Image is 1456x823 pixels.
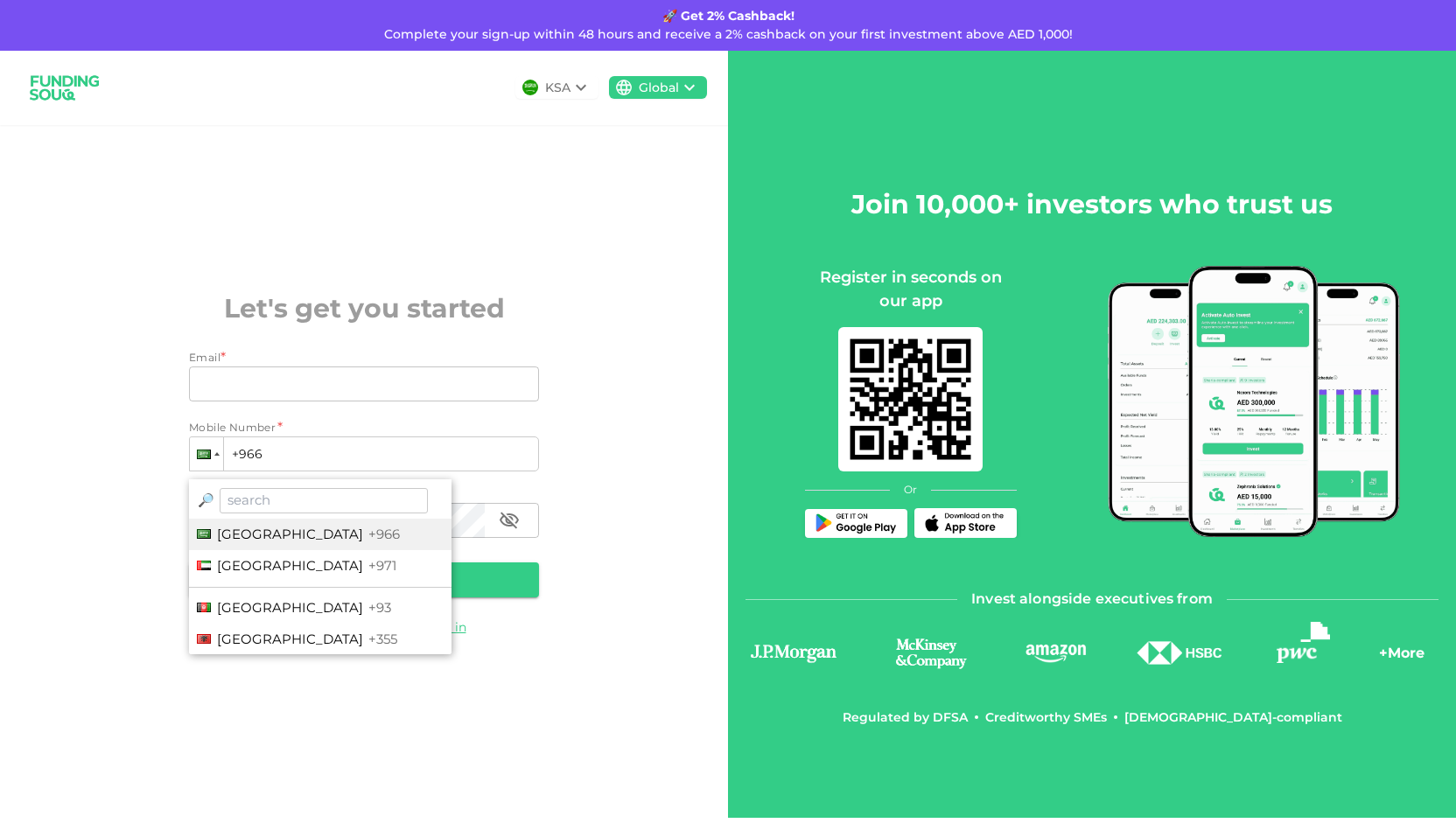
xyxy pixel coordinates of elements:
[1277,622,1330,662] img: logo
[904,482,917,498] span: Or
[1136,641,1223,665] img: logo
[843,708,968,726] div: Regulated by DFSA
[21,65,108,111] img: logo
[217,599,363,616] span: [GEOGRAPHIC_DATA]
[368,599,391,616] span: +93
[198,492,214,508] span: Magnifying glass
[1124,708,1342,726] div: [DEMOGRAPHIC_DATA]-compliant
[921,513,1009,534] img: App Store
[838,327,983,471] img: mobile-app
[189,289,539,328] h2: Let's get you started
[662,8,794,24] strong: 🚀 Get 2% Cashback!
[1023,642,1088,664] img: logo
[217,526,363,542] span: [GEOGRAPHIC_DATA]
[190,437,223,471] div: Saudi Arabia: + 966
[971,587,1213,611] span: Invest alongside executives from
[217,557,363,574] span: [GEOGRAPHIC_DATA]
[985,708,1107,726] div: Creditworthy SMEs
[368,557,396,574] span: +971
[189,419,276,436] span: Mobile Number
[851,185,1333,224] h2: Join 10,000+ investors who trust us
[745,641,842,666] img: logo
[189,366,520,401] input: email
[522,80,538,95] img: flag-sa.b9a346574cdc8950dd34b50780441f57.svg
[368,526,400,542] span: +966
[1108,266,1401,537] img: mobile-app
[217,631,363,647] span: [GEOGRAPHIC_DATA]
[545,79,570,97] div: KSA
[805,266,1017,313] div: Register in seconds on our app
[220,488,428,513] input: search
[189,351,220,364] span: Email
[879,636,983,670] img: logo
[189,436,539,471] input: 1 (702) 123-4567
[368,631,397,647] span: +355
[812,513,899,534] img: Play Store
[639,79,679,97] div: Global
[384,26,1073,42] span: Complete your sign-up within 48 hours and receive a 2% cashback on your first investment above AE...
[1379,643,1424,673] div: + More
